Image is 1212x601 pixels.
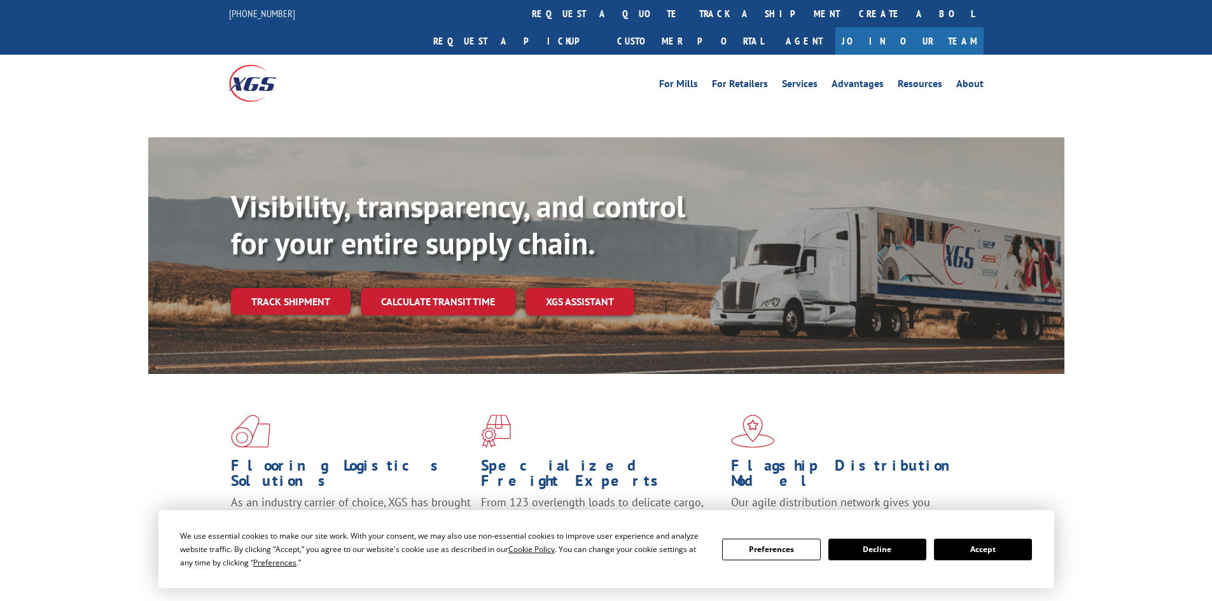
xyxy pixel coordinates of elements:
img: xgs-icon-total-supply-chain-intelligence-red [231,415,270,448]
div: We use essential cookies to make our site work. With your consent, we may also use non-essential ... [180,529,707,569]
button: Decline [828,539,926,560]
a: [PHONE_NUMBER] [229,7,295,20]
b: Visibility, transparency, and control for your entire supply chain. [231,186,685,263]
img: xgs-icon-focused-on-flooring-red [481,415,511,448]
a: Agent [773,27,835,55]
a: Calculate transit time [361,288,515,315]
a: About [956,79,984,93]
a: Join Our Team [835,27,984,55]
h1: Flagship Distribution Model [731,458,972,495]
button: Preferences [722,539,820,560]
button: Accept [934,539,1032,560]
a: Customer Portal [608,27,773,55]
a: XGS ASSISTANT [526,288,634,315]
a: Advantages [832,79,884,93]
a: Request a pickup [424,27,608,55]
span: As an industry carrier of choice, XGS has brought innovation and dedication to flooring logistics... [231,495,471,540]
span: Preferences [253,557,296,568]
a: For Retailers [712,79,768,93]
span: Cookie Policy [508,544,555,555]
h1: Flooring Logistics Solutions [231,458,471,495]
a: Resources [898,79,942,93]
p: From 123 overlength loads to delicate cargo, our experienced staff knows the best way to move you... [481,495,721,551]
a: For Mills [659,79,698,93]
a: Services [782,79,818,93]
div: Cookie Consent Prompt [158,510,1054,588]
h1: Specialized Freight Experts [481,458,721,495]
span: Our agile distribution network gives you nationwide inventory management on demand. [731,495,965,525]
img: xgs-icon-flagship-distribution-model-red [731,415,775,448]
a: Track shipment [231,288,351,315]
